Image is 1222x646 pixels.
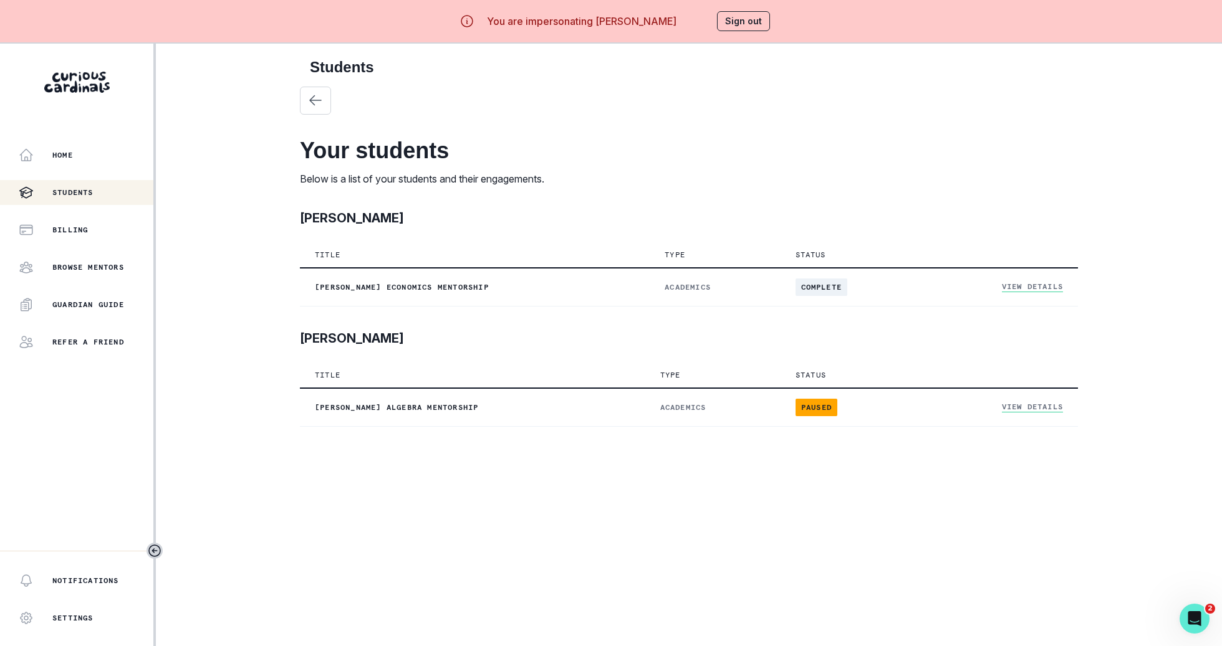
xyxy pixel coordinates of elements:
[52,613,94,623] p: Settings
[315,282,635,292] p: [PERSON_NAME] Economics Mentorship
[665,282,765,292] p: ACADEMICS
[796,399,837,416] span: paused
[52,337,124,347] p: Refer a friend
[300,171,1078,186] p: Below is a list of your students and their engagements.
[44,72,110,93] img: Curious Cardinals Logo
[1002,282,1063,292] a: View Details
[300,209,404,227] p: [PERSON_NAME]
[52,225,88,235] p: Billing
[660,402,766,412] p: ACADEMICS
[315,250,340,260] p: Title
[1002,402,1063,412] a: View Details
[665,250,685,260] p: Type
[147,543,163,559] button: Toggle sidebar
[315,402,630,412] p: [PERSON_NAME] Algebra Mentorship
[315,370,340,380] p: Title
[310,59,1068,77] h2: Students
[1180,604,1210,634] iframe: Intercom live chat
[796,370,826,380] p: Status
[660,370,681,380] p: Type
[52,150,73,160] p: Home
[52,576,119,586] p: Notifications
[300,329,404,348] p: [PERSON_NAME]
[796,250,826,260] p: Status
[52,188,94,197] p: Students
[796,278,848,296] span: complete
[717,11,770,31] button: Sign out
[300,137,1078,164] h2: Your students
[1205,604,1215,614] span: 2
[52,300,124,310] p: Guardian Guide
[487,14,676,29] p: You are impersonating [PERSON_NAME]
[52,262,124,272] p: Browse Mentors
